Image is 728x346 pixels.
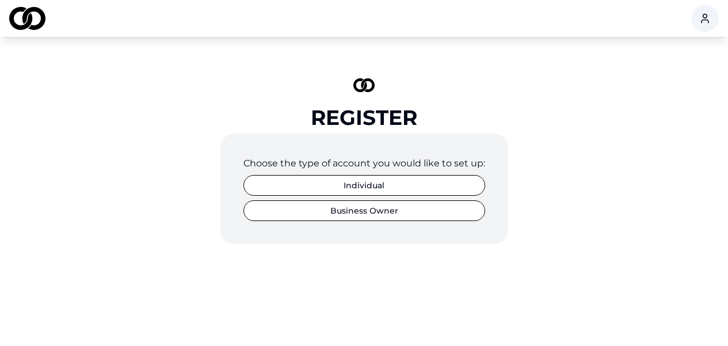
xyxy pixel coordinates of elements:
[9,7,45,30] img: logo
[243,200,485,221] button: Business Owner
[311,106,417,129] div: Register
[243,175,485,196] button: Individual
[353,78,375,92] img: logo
[243,157,485,170] div: Choose the type of account you would like to set up:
